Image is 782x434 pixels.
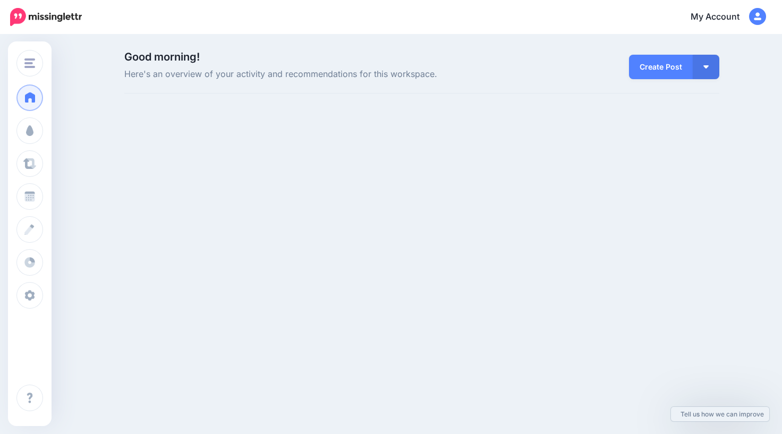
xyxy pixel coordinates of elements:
span: Here's an overview of your activity and recommendations for this workspace. [124,67,516,81]
img: arrow-down-white.png [703,65,709,69]
a: Tell us how we can improve [671,407,769,421]
span: Good morning! [124,50,200,63]
img: menu.png [24,58,35,68]
a: Create Post [629,55,693,79]
img: Missinglettr [10,8,82,26]
a: My Account [680,4,766,30]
